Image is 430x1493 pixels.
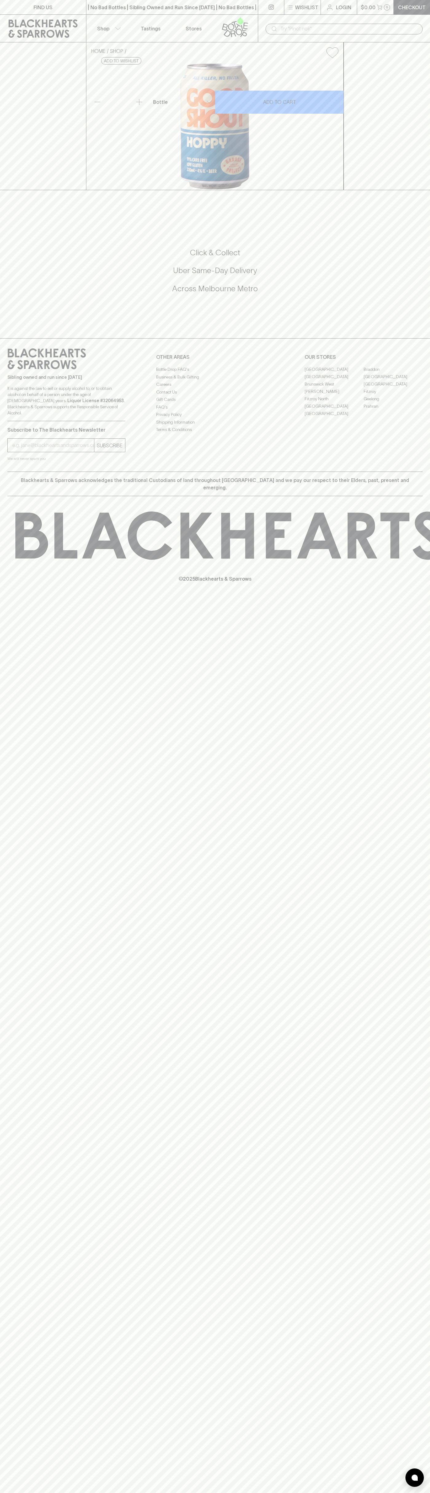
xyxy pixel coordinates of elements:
a: Bottle Drop FAQ's [156,366,274,373]
p: SUBSCRIBE [97,442,123,449]
a: Tastings [129,15,172,42]
div: Bottle [151,96,215,108]
button: Shop [86,15,129,42]
a: Braddon [364,366,423,373]
input: Try "Pinot noir" [280,24,418,34]
p: OTHER AREAS [156,353,274,361]
a: Prahran [364,402,423,410]
a: FAQ's [156,403,274,411]
a: [GEOGRAPHIC_DATA] [305,373,364,380]
input: e.g. jane@blackheartsandsparrows.com.au [12,441,94,450]
a: [GEOGRAPHIC_DATA] [305,366,364,373]
p: We will never spam you [7,456,125,462]
a: Careers [156,381,274,388]
a: [GEOGRAPHIC_DATA] [364,380,423,388]
p: Blackhearts & Sparrows acknowledges the traditional Custodians of land throughout [GEOGRAPHIC_DAT... [12,476,418,491]
p: Subscribe to The Blackhearts Newsletter [7,426,125,433]
a: Fitzroy North [305,395,364,402]
h5: Across Melbourne Metro [7,284,423,294]
a: Gift Cards [156,396,274,403]
strong: Liquor License #32064953 [67,398,124,403]
p: ADD TO CART [263,98,296,106]
a: Fitzroy [364,388,423,395]
p: $0.00 [361,4,376,11]
p: OUR STORES [305,353,423,361]
a: Business & Bulk Gifting [156,373,274,381]
p: Shop [97,25,109,32]
a: [GEOGRAPHIC_DATA] [305,402,364,410]
a: Stores [172,15,215,42]
button: Add to wishlist [101,57,141,65]
p: Stores [186,25,202,32]
button: Add to wishlist [324,45,341,61]
a: HOME [91,48,105,54]
a: Terms & Conditions [156,426,274,433]
div: Call to action block [7,223,423,326]
a: Privacy Policy [156,411,274,418]
h5: Uber Same-Day Delivery [7,265,423,276]
p: FIND US [34,4,53,11]
a: [GEOGRAPHIC_DATA] [364,373,423,380]
a: Geelong [364,395,423,402]
p: Sibling owned and run since [DATE] [7,374,125,380]
a: SHOP [110,48,123,54]
p: It is against the law to sell or supply alcohol to, or to obtain alcohol on behalf of a person un... [7,385,125,416]
a: [GEOGRAPHIC_DATA] [305,410,364,417]
button: SUBSCRIBE [94,439,125,452]
p: Tastings [141,25,160,32]
img: bubble-icon [412,1475,418,1481]
a: [PERSON_NAME] [305,388,364,395]
p: Bottle [153,98,168,106]
p: Wishlist [295,4,318,11]
img: 33594.png [86,63,343,190]
button: ADD TO CART [215,91,344,114]
p: Checkout [398,4,426,11]
p: Login [336,4,351,11]
a: Contact Us [156,388,274,396]
h5: Click & Collect [7,248,423,258]
p: 0 [386,6,388,9]
a: Shipping Information [156,418,274,426]
a: Brunswick West [305,380,364,388]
